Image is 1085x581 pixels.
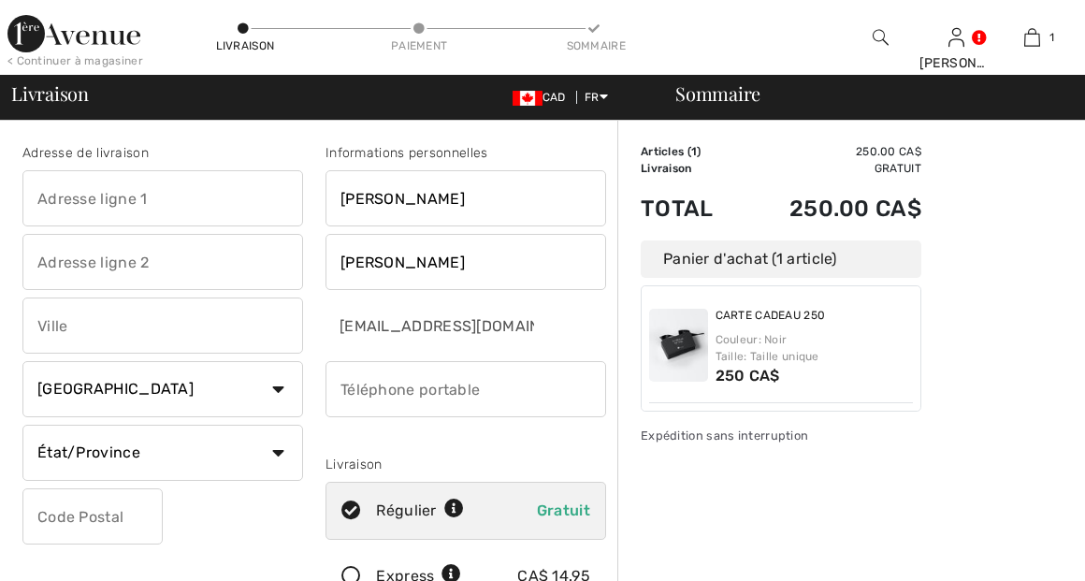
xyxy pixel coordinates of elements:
[948,28,964,46] a: Se connecter
[325,455,606,474] div: Livraison
[22,170,303,226] input: Adresse ligne 1
[513,91,573,104] span: CAD
[641,143,740,160] td: Articles ( )
[919,53,993,73] div: [PERSON_NAME]
[513,91,542,106] img: Canadian Dollar
[641,240,921,278] div: Panier d'achat (1 article)
[7,15,140,52] img: 1ère Avenue
[873,26,889,49] img: recherche
[537,501,590,519] span: Gratuit
[325,170,606,226] input: Prénom
[740,160,921,177] td: Gratuit
[1024,26,1040,49] img: Mon panier
[567,37,623,54] div: Sommaire
[995,26,1069,49] a: 1
[716,331,914,365] div: Couleur: Noir Taille: Taille unique
[22,143,303,163] div: Adresse de livraison
[216,37,272,54] div: Livraison
[641,177,740,240] td: Total
[716,367,780,385] span: 250 CA$
[641,160,740,177] td: Livraison
[325,234,606,290] input: Nom de famille
[391,37,447,54] div: Paiement
[22,488,163,545] input: Code Postal
[11,84,89,103] span: Livraison
[585,91,608,104] span: FR
[22,234,303,290] input: Adresse ligne 2
[641,427,921,444] div: Expédition sans interruption
[325,143,606,163] div: Informations personnelles
[7,52,143,69] div: < Continuer à magasiner
[740,143,921,160] td: 250.00 CA$
[325,361,606,417] input: Téléphone portable
[376,500,464,522] div: Régulier
[691,145,697,158] span: 1
[740,177,921,240] td: 250.00 CA$
[1049,29,1054,46] span: 1
[716,309,826,324] a: CARTE CADEAU 250
[653,84,1074,103] div: Sommaire
[948,26,964,49] img: Mes infos
[649,309,708,382] img: CARTE CADEAU 250
[22,298,303,354] input: Ville
[325,298,536,354] input: Courriel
